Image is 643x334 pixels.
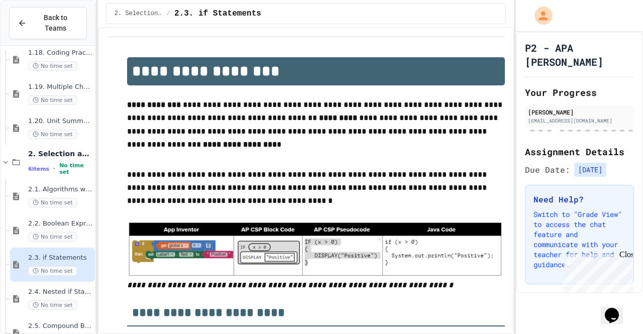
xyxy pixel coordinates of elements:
button: Back to Teams [9,7,87,39]
span: 2. Selection and Iteration [115,10,163,18]
span: 1.19. Multiple Choice Exercises for Unit 1a (1.1-1.6) [28,83,93,91]
div: My Account [524,4,555,27]
span: 2. Selection and Iteration [28,149,93,158]
span: No time set [28,198,77,207]
span: 2.2. Boolean Expressions [28,219,93,228]
h1: P2 - APA [PERSON_NAME] [525,41,634,69]
div: [PERSON_NAME] [528,107,631,117]
span: 2.3. if Statements [28,254,93,262]
span: Back to Teams [33,13,78,34]
span: 2.5. Compound Boolean Expressions [28,322,93,330]
h3: Need Help? [533,193,625,205]
span: • [53,165,55,173]
span: No time set [28,130,77,139]
span: [DATE] [574,163,606,177]
span: No time set [28,266,77,276]
h2: Assignment Details [525,145,634,159]
span: No time set [28,300,77,310]
span: 2.1. Algorithms with Selection and Repetition [28,185,93,194]
span: 1.20. Unit Summary 1b (1.7-1.15) [28,117,93,126]
h2: Your Progress [525,85,634,99]
span: 2.3. if Statements [174,8,261,20]
div: Chat with us now!Close [4,4,69,64]
span: No time set [28,232,77,242]
span: No time set [28,61,77,71]
span: No time set [59,162,93,175]
iframe: chat widget [601,294,633,324]
span: 1.18. Coding Practice 1a (1.1-1.6) [28,49,93,57]
span: 2.4. Nested if Statements [28,288,93,296]
div: [EMAIL_ADDRESS][DOMAIN_NAME] [528,117,631,125]
span: No time set [28,95,77,105]
span: 6 items [28,166,49,172]
p: Switch to "Grade View" to access the chat feature and communicate with your teacher for help and ... [533,209,625,270]
span: / [167,10,170,18]
iframe: chat widget [560,250,633,293]
span: Due Date: [525,164,570,176]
